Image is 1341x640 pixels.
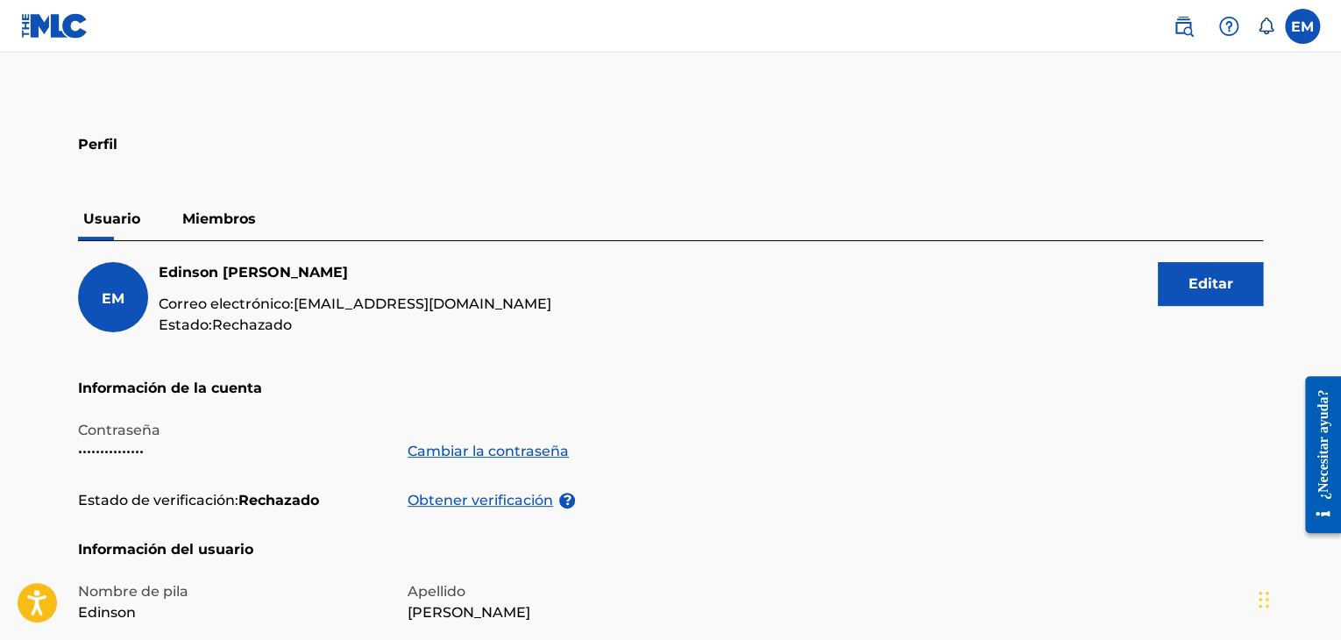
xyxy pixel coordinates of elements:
img: Logotipo del MLC [21,13,89,39]
font: Información de la cuenta [78,380,262,396]
button: Editar [1158,262,1263,306]
img: buscar [1173,16,1194,37]
iframe: Centro de recursos [1292,361,1341,550]
font: Correo electrónico: [159,295,294,312]
font: Apellido [408,583,465,600]
font: Cambiar la contraseña [408,443,569,459]
font: ? [564,492,571,508]
font: Editar [1188,275,1233,292]
font: Edinson [159,264,218,281]
font: Contraseña [78,422,160,438]
iframe: Widget de chat [1253,556,1341,640]
a: Cambiar la contraseña [408,441,569,462]
img: ayuda [1218,16,1239,37]
font: Nombre de pila [78,583,188,600]
h5: Edinson Martínez [159,262,551,283]
font: Estado: [159,316,212,333]
a: Búsqueda pública [1166,9,1201,44]
font: Perfil [78,136,117,153]
font: ••••••••••••••• [78,443,144,459]
font: Estado de verificación: [78,492,238,508]
font: Rechazado [238,492,319,508]
font: Rechazado [212,316,292,333]
font: [PERSON_NAME] [223,264,348,281]
font: Información del usuario [78,541,253,558]
div: Notificaciones [1257,18,1274,35]
font: [EMAIL_ADDRESS][DOMAIN_NAME] [294,295,551,312]
font: EM [102,290,124,307]
font: [PERSON_NAME] [408,604,530,621]
font: Miembros [182,210,256,227]
font: Obtener verificación [408,492,553,508]
div: Arrastrar [1259,573,1269,626]
div: Menú de usuario [1285,9,1320,44]
font: Edinson [78,604,136,621]
div: Ayuda [1211,9,1246,44]
font: Usuario [83,210,140,227]
div: Chat Widget [1253,556,1341,640]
